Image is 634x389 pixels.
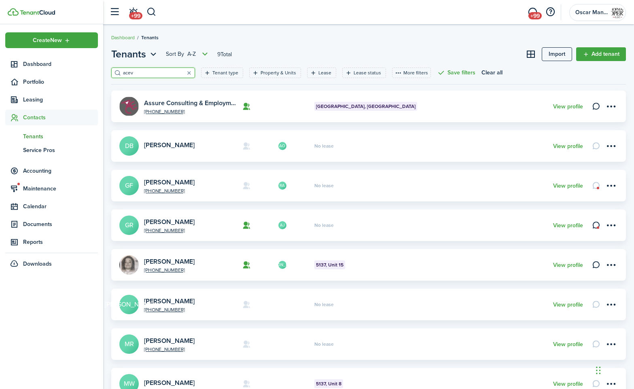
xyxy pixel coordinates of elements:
a: [PERSON_NAME] [144,378,195,387]
span: Tenants [111,47,146,61]
a: Assure Consulting & Employment Services [144,98,267,108]
a: [PHONE_NUMBER] [144,347,236,352]
button: Sort byA-Z [166,49,210,59]
a: Notifications [125,2,141,23]
a: GR [119,216,139,235]
a: Add tenant [576,47,626,61]
button: Open menu [5,32,98,48]
span: No lease [314,342,334,347]
a: [PERSON_NAME] [144,336,195,345]
button: Open menu [604,258,618,272]
filter-tag: Open filter [201,68,243,78]
a: View profile [553,262,583,268]
span: Portfolio [23,78,98,86]
a: View profile [553,143,583,150]
span: No lease [314,144,334,148]
button: Search [146,5,157,19]
span: [GEOGRAPHIC_DATA], [GEOGRAPHIC_DATA] [316,103,416,110]
img: TenantCloud [20,10,55,15]
a: Dashboard [5,56,98,72]
span: Service Pros [23,146,98,154]
a: Tenants [5,129,98,143]
button: Open sidebar [107,4,122,20]
a: [PHONE_NUMBER] [144,109,236,114]
filter-tag: Open filter [307,68,336,78]
filter-tag-label: Lease status [354,69,381,76]
img: Oscar Management Services, LLC [611,6,624,19]
span: No lease [314,183,334,188]
button: More filters [392,68,431,78]
span: Sort by [166,50,187,58]
button: Open menu [604,179,618,192]
span: Contacts [23,113,98,122]
button: Clear all [481,68,503,78]
span: No lease [314,302,334,307]
img: TenantCloud [8,8,19,16]
button: Open resource center [543,5,557,19]
span: Accounting [23,167,98,175]
button: Open menu [604,218,618,232]
a: Dashboard [111,34,135,41]
button: Open menu [166,49,210,59]
a: Service Pros [5,143,98,157]
div: Drag [596,358,601,383]
a: [PERSON_NAME] [144,178,195,187]
img: Jace Selby [119,255,139,275]
button: Clear search [183,67,195,78]
span: Documents [23,220,98,228]
a: Assure Consulting & Employment Services [119,97,139,116]
span: Maintenance [23,184,98,193]
span: Leasing [23,95,98,104]
a: MR [119,334,139,354]
a: [PHONE_NUMBER] [144,268,236,273]
a: [PHONE_NUMBER] [144,188,236,193]
span: Create New [33,38,62,43]
button: Save filters [437,68,475,78]
span: +99 [129,12,142,19]
span: Downloads [23,260,52,268]
span: 5137, Unit 15 [316,261,344,268]
a: [PERSON_NAME] [144,296,195,306]
span: Tenants [23,132,98,141]
span: Calendar [23,202,98,211]
a: [PHONE_NUMBER] [144,307,236,312]
button: Tenants [111,47,159,61]
avatar-text: AJ [278,221,286,229]
button: Open menu [604,139,618,153]
span: Dashboard [23,60,98,68]
filter-tag: Open filter [249,68,301,78]
span: Oscar Management Services, LLC [575,10,608,15]
button: Open menu [111,47,159,61]
a: Reports [5,234,98,250]
button: Open menu [604,99,618,113]
a: [PERSON_NAME] [144,140,195,150]
filter-tag-label: Property & Units [261,69,296,76]
a: View profile [553,222,583,229]
avatar-text: RA [278,182,286,190]
span: Tenants [141,34,159,41]
a: View profile [553,104,583,110]
a: View profile [553,183,583,189]
input: Search here... [121,69,192,77]
a: GF [119,176,139,195]
a: [PHONE_NUMBER] [144,228,236,233]
span: A-Z [187,50,196,58]
filter-tag-label: Lease [318,69,331,76]
span: 5137, Unit 8 [316,380,341,387]
avatar-text: [PERSON_NAME] [278,261,286,269]
filter-tag: Open filter [342,68,386,78]
a: Import [542,47,572,61]
avatar-text: AO [278,142,286,150]
filter-tag-label: Tenant type [212,69,238,76]
a: [PERSON_NAME] [119,295,139,314]
iframe: Chat Widget [495,302,634,389]
a: DB [119,136,139,156]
